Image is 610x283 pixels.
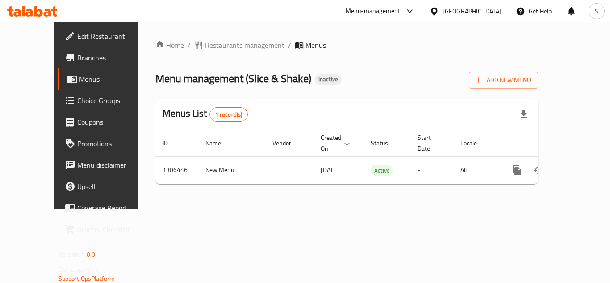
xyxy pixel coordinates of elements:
[305,40,326,51] span: Menus
[272,138,303,148] span: Vendor
[77,203,149,213] span: Coverage Report
[77,117,149,127] span: Coupons
[418,132,443,154] span: Start Date
[460,138,489,148] span: Locale
[188,40,191,51] li: /
[469,72,538,89] button: Add New Menu
[82,249,96,260] span: 1.0.0
[371,165,393,176] span: Active
[528,160,549,181] button: Change Status
[210,110,248,119] span: 1 record(s)
[346,6,401,17] div: Menu-management
[371,138,400,148] span: Status
[77,160,149,170] span: Menu disclaimer
[513,104,535,125] div: Export file
[476,75,531,86] span: Add New Menu
[155,40,538,51] nav: breadcrumb
[77,52,149,63] span: Branches
[443,6,501,16] div: [GEOGRAPHIC_DATA]
[499,130,599,157] th: Actions
[58,176,156,197] a: Upsell
[595,6,598,16] span: S
[58,249,80,260] span: Version:
[155,68,311,89] span: Menu management ( Slice & Shake )
[58,154,156,176] a: Menu disclaimer
[315,74,342,85] div: Inactive
[163,107,248,122] h2: Menus List
[288,40,291,51] li: /
[506,160,528,181] button: more
[155,156,198,184] td: 1306446
[58,47,156,68] a: Branches
[79,74,149,84] span: Menus
[209,107,248,122] div: Total records count
[58,68,156,90] a: Menus
[321,132,353,154] span: Created On
[77,224,149,235] span: Grocery Checklist
[58,25,156,47] a: Edit Restaurant
[155,40,184,51] a: Home
[163,138,180,148] span: ID
[453,156,499,184] td: All
[410,156,453,184] td: -
[205,138,233,148] span: Name
[77,181,149,192] span: Upsell
[58,264,100,275] span: Get support on:
[194,40,284,51] a: Restaurants management
[198,156,265,184] td: New Menu
[58,111,156,133] a: Coupons
[77,138,149,149] span: Promotions
[58,133,156,154] a: Promotions
[315,76,342,83] span: Inactive
[58,90,156,111] a: Choice Groups
[58,197,156,219] a: Coverage Report
[77,95,149,106] span: Choice Groups
[77,31,149,42] span: Edit Restaurant
[321,164,339,176] span: [DATE]
[155,130,599,184] table: enhanced table
[58,219,156,240] a: Grocery Checklist
[205,40,284,51] span: Restaurants management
